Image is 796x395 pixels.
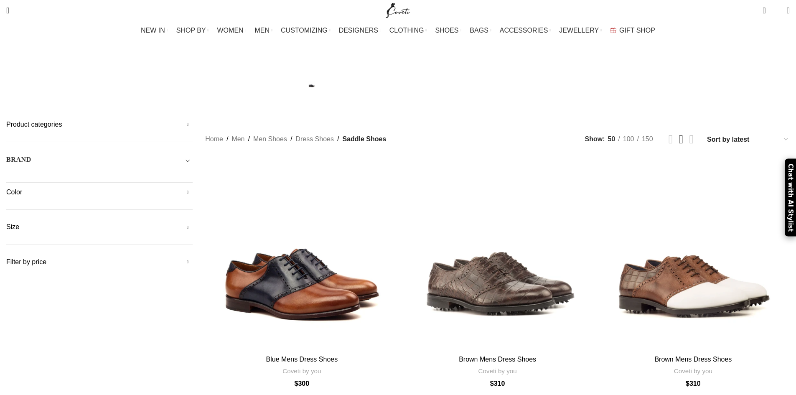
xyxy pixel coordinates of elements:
[213,74,255,95] a: Derby shoes
[610,22,655,39] a: GIFT SHOP
[470,22,491,39] a: BAGS
[318,81,381,89] span: Longwing Blucher
[384,6,412,13] a: Site logo
[205,134,223,145] a: Home
[6,188,193,197] h5: Color
[689,133,694,145] a: Grid view 4
[435,22,461,39] a: SHOES
[528,81,574,89] span: Saddle Shoes
[639,134,656,145] a: 150
[772,2,781,19] div: My Wishlist
[620,134,637,145] a: 100
[295,380,298,387] span: $
[394,74,455,95] a: Monk strap shoes
[282,367,321,375] a: Coveti by you
[339,26,378,34] span: DESIGNERS
[706,133,790,145] select: Shop order
[267,81,295,89] span: Loafers
[478,367,517,375] a: Coveti by you
[6,222,193,232] h5: Size
[528,74,574,95] a: Saddle Shoes
[763,4,770,10] span: 0
[597,158,790,351] a: Brown Mens Dress Shoes
[320,51,341,67] a: Go back
[401,158,594,351] a: Brown Mens Dress Shoes
[205,158,398,351] a: Blue Mens Dress Shoes
[679,133,684,145] a: Grid view 3
[217,26,244,34] span: WOMEN
[586,74,644,95] a: Whole cut shoes
[308,81,315,88] img: Longwing Blucher
[619,26,655,34] span: GIFT SHOP
[6,155,193,170] div: Toggle filter
[686,380,689,387] span: $
[2,22,794,39] div: Main navigation
[394,81,455,89] span: Monk strap shoes
[468,81,515,89] span: Oxford Shoes
[774,8,780,15] span: 0
[281,22,331,39] a: CUSTOMIZING
[490,380,494,387] span: $
[586,81,644,89] span: Whole cut shoes
[490,380,505,387] bdi: 310
[267,74,295,95] a: Loafers
[642,135,653,143] span: 150
[435,26,458,34] span: SHOES
[470,26,488,34] span: BAGS
[295,134,334,145] a: Dress Shoes
[610,28,616,33] img: GiftBag
[205,134,386,145] nav: Breadcrumb
[341,48,455,70] h1: Saddle Shoes
[559,22,602,39] a: JEWELLERY
[176,26,206,34] span: SHOP BY
[500,26,548,34] span: ACCESSORIES
[559,26,599,34] span: JEWELLERY
[266,356,338,363] a: Blue Mens Dress Shoes
[585,134,605,145] span: Show
[605,134,618,145] a: 50
[339,22,381,39] a: DESIGNERS
[459,356,536,363] a: Brown Mens Dress Shoes
[389,22,427,39] a: CLOTHING
[686,380,701,387] bdi: 310
[608,135,615,143] span: 50
[2,2,13,19] a: Search
[468,74,515,95] a: Oxford Shoes
[141,22,168,39] a: NEW IN
[6,257,193,267] h5: Filter by price
[253,134,287,145] a: Men Shoes
[623,135,634,143] span: 100
[152,81,200,89] span: Brogue shoes
[213,81,255,89] span: Derby shoes
[758,2,770,19] a: 0
[500,22,551,39] a: ACCESSORIES
[255,22,272,39] a: MEN
[669,133,673,145] a: Grid view 2
[6,120,193,129] h5: Product categories
[141,26,165,34] span: NEW IN
[255,26,270,34] span: MEN
[217,22,247,39] a: WOMEN
[176,22,209,39] a: SHOP BY
[654,356,732,363] a: Brown Mens Dress Shoes
[308,74,381,95] a: Longwing Blucher
[389,26,424,34] span: CLOTHING
[281,26,328,34] span: CUSTOMIZING
[342,134,386,145] span: Saddle Shoes
[152,74,200,95] a: Brogue shoes
[295,380,310,387] bdi: 300
[231,134,244,145] a: Men
[6,155,31,164] h5: BRAND
[674,367,712,375] a: Coveti by you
